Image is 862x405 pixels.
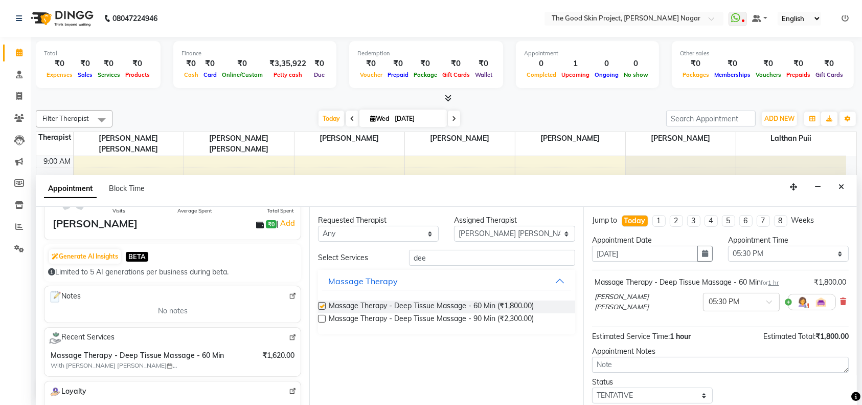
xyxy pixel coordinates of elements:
[123,58,152,70] div: ₹0
[762,112,797,126] button: ADD NEW
[722,215,735,227] li: 5
[357,58,385,70] div: ₹0
[201,58,219,70] div: ₹0
[813,58,846,70] div: ₹0
[182,49,328,58] div: Finance
[44,49,152,58] div: Total
[95,58,123,70] div: ₹0
[123,71,152,78] span: Products
[559,71,592,78] span: Upcoming
[791,215,814,226] div: Weeks
[813,71,846,78] span: Gift Cards
[626,132,736,145] span: [PERSON_NAME]
[592,71,621,78] span: Ongoing
[265,58,310,70] div: ₹3,35,922
[279,217,297,229] a: Add
[267,207,294,215] span: Total Spent
[368,115,392,122] span: Wed
[815,296,827,308] img: Interior.png
[294,132,404,145] span: [PERSON_NAME]
[592,346,849,357] div: Appointment Notes
[784,58,813,70] div: ₹0
[411,71,440,78] span: Package
[524,71,559,78] span: Completed
[411,58,440,70] div: ₹0
[184,132,294,156] span: [PERSON_NAME] [PERSON_NAME]
[75,71,95,78] span: Sales
[48,267,297,278] div: Limited to 5 AI generations per business during beta.
[680,58,712,70] div: ₹0
[592,235,713,246] div: Appointment Date
[74,132,184,156] span: [PERSON_NAME] [PERSON_NAME]
[385,71,411,78] span: Prepaid
[95,71,123,78] span: Services
[592,215,618,226] div: Jump to
[768,279,779,286] span: 1 hr
[712,58,753,70] div: ₹0
[75,58,95,70] div: ₹0
[271,71,305,78] span: Petty cash
[705,215,718,227] li: 4
[757,215,770,227] li: 7
[774,215,787,227] li: 8
[515,132,625,145] span: [PERSON_NAME]
[177,207,212,215] span: Average Spent
[310,58,328,70] div: ₹0
[687,215,700,227] li: 3
[219,58,265,70] div: ₹0
[739,215,753,227] li: 6
[311,71,327,78] span: Due
[666,111,756,126] input: Search Appointment
[409,250,575,266] input: Search by service name
[753,58,784,70] div: ₹0
[51,350,234,361] span: Massage Therapy - Deep Tissue Massage - 60 Min
[328,275,398,287] div: Massage Therapy
[595,292,699,312] span: [PERSON_NAME] [PERSON_NAME]
[36,132,73,143] div: Therapist
[42,114,89,122] span: Filter Therapist
[763,332,815,341] span: Estimated Total:
[126,252,148,262] span: BETA
[49,290,81,304] span: Notes
[53,216,138,231] div: [PERSON_NAME]
[559,58,592,70] div: 1
[621,58,651,70] div: 0
[592,58,621,70] div: 0
[318,215,439,226] div: Requested Therapist
[736,132,847,145] span: Lalthan Puii
[112,4,157,33] b: 08047224946
[592,332,670,341] span: Estimated Service Time:
[712,71,753,78] span: Memberships
[219,71,265,78] span: Online/Custom
[201,71,219,78] span: Card
[621,71,651,78] span: No show
[329,301,534,313] span: Massage Therapy - Deep Tissue Massage - 60 Min (₹1,800.00)
[595,277,779,288] div: Massage Therapy - Deep Tissue Massage - 60 Min
[592,377,713,388] div: Status
[42,156,73,167] div: 9:00 AM
[44,58,75,70] div: ₹0
[182,58,201,70] div: ₹0
[392,111,443,126] input: 2025-09-03
[49,332,115,344] span: Recent Services
[764,115,795,122] span: ADD NEW
[26,4,96,33] img: logo
[357,71,385,78] span: Voucher
[277,217,297,229] span: |
[624,216,646,226] div: Today
[357,49,495,58] div: Redemption
[385,58,411,70] div: ₹0
[310,252,401,263] div: Select Services
[524,58,559,70] div: 0
[472,58,495,70] div: ₹0
[49,249,121,264] button: Generate AI Insights
[815,332,849,341] span: ₹1,800.00
[592,246,698,262] input: yyyy-mm-dd
[51,361,178,370] span: With [PERSON_NAME] [PERSON_NAME] [DATE]
[44,180,97,198] span: Appointment
[182,71,201,78] span: Cash
[797,296,809,308] img: Hairdresser.png
[472,71,495,78] span: Wallet
[834,179,849,195] button: Close
[44,71,75,78] span: Expenses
